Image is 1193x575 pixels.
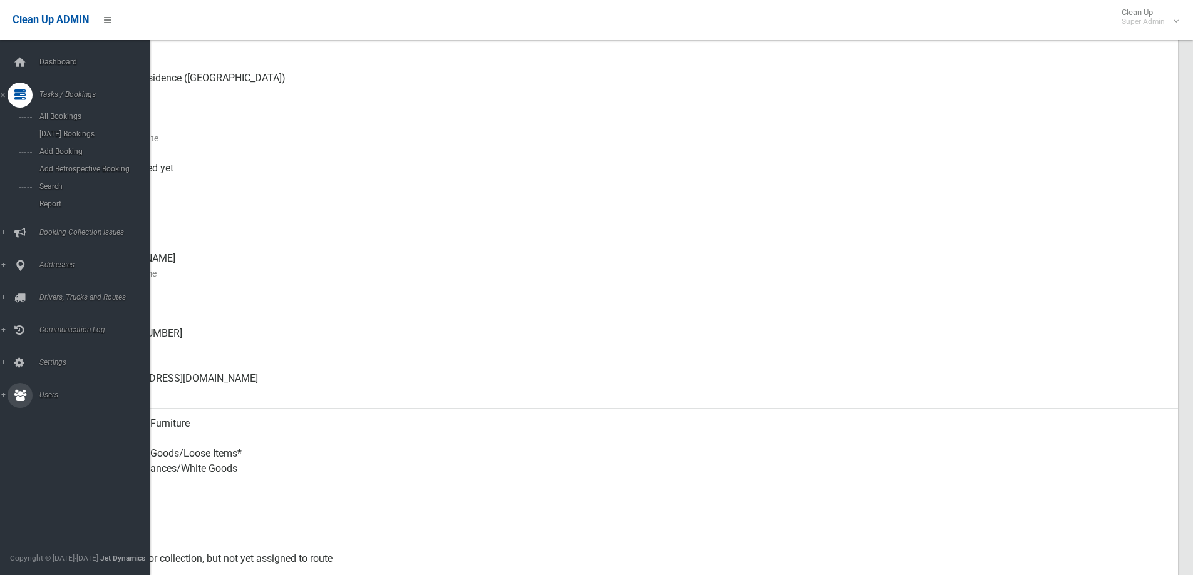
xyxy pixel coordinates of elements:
div: No [100,499,1168,544]
div: Household Furniture Electronics Household Goods/Loose Items* Metal Appliances/White Goods [100,409,1168,499]
span: All Bookings [36,112,149,121]
small: Collection Date [100,131,1168,146]
small: Oversized [100,521,1168,536]
div: [PHONE_NUMBER] [100,318,1168,364]
span: Add Retrospective Booking [36,165,149,173]
div: [DATE] [100,108,1168,153]
span: Clean Up ADMIN [13,14,89,26]
small: Pickup Point [100,86,1168,101]
small: Items [100,476,1168,491]
small: Super Admin [1122,17,1165,26]
span: Drivers, Trucks and Routes [36,293,160,302]
span: Communication Log [36,325,160,334]
a: [EMAIL_ADDRESS][DOMAIN_NAME]Email [55,364,1178,409]
span: Tasks / Bookings [36,90,160,99]
span: Clean Up [1115,8,1177,26]
div: [EMAIL_ADDRESS][DOMAIN_NAME] [100,364,1168,409]
span: Addresses [36,260,160,269]
small: Email [100,386,1168,401]
span: Add Booking [36,147,149,156]
small: Contact Name [100,266,1168,281]
small: Mobile [100,296,1168,311]
div: [DATE] [100,198,1168,243]
div: Back of Residence ([GEOGRAPHIC_DATA]) [100,63,1168,108]
small: Landline [100,341,1168,356]
strong: Jet Dynamics [100,554,145,562]
small: Address [100,41,1168,56]
span: Dashboard [36,58,160,66]
span: Settings [36,358,160,367]
span: Users [36,390,160,399]
span: Report [36,200,149,208]
div: [STREET_ADDRESS] [100,18,1168,63]
small: Collected At [100,176,1168,191]
span: Booking Collection Issues [36,228,160,237]
span: [DATE] Bookings [36,130,149,138]
span: Copyright © [DATE]-[DATE] [10,554,98,562]
small: Zone [100,221,1168,236]
div: [PERSON_NAME] [100,243,1168,288]
span: Search [36,182,149,191]
div: Not collected yet [100,153,1168,198]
